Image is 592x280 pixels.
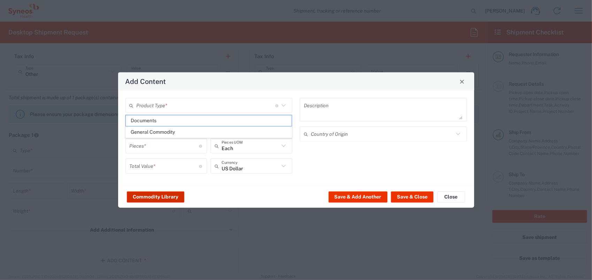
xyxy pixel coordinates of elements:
[437,191,465,202] button: Close
[125,76,166,86] h4: Add Content
[329,191,387,202] button: Save & Add Another
[126,115,292,126] span: Documents
[391,191,433,202] button: Save & Close
[127,191,184,202] button: Commodity Library
[457,77,467,86] button: Close
[126,127,292,138] span: General Commodity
